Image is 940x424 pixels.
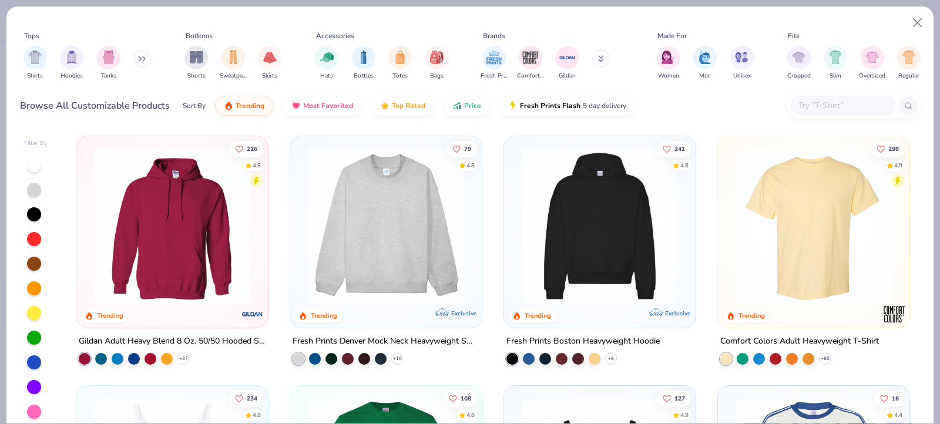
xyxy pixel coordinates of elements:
[461,395,471,401] span: 108
[894,410,902,419] div: 4.4
[608,355,614,362] span: + 9
[657,140,691,157] button: Like
[354,72,374,80] span: Bottles
[230,140,264,157] button: Like
[466,410,475,419] div: 4.8
[61,72,83,80] span: Hoodies
[559,49,576,66] img: Gildan Image
[665,309,690,317] span: Exclusive
[820,355,829,362] span: + 60
[60,46,83,80] div: filter for Hoodies
[315,46,338,80] button: filter button
[797,99,888,112] input: Try "T-Shirt"
[882,302,905,326] img: Comfort Colors logo
[258,46,281,80] button: filter button
[859,46,885,80] div: filter for Oversized
[20,99,170,113] div: Browse All Customizable Products
[371,96,434,116] button: Top Rated
[303,101,353,110] span: Most Favorited
[483,31,505,41] div: Brands
[60,46,83,80] button: filter button
[215,96,273,116] button: Trending
[79,334,266,349] div: Gildan Adult Heavy Blend 8 Oz. 50/50 Hooded Sweatshirt
[466,161,475,170] div: 4.8
[258,46,281,80] div: filter for Skirts
[394,51,407,64] img: Totes Image
[865,51,879,64] img: Oversized Image
[894,161,902,170] div: 4.9
[253,161,261,170] div: 4.8
[464,146,471,152] span: 79
[97,46,120,80] button: filter button
[464,101,481,110] span: Price
[657,31,687,41] div: Made For
[302,148,470,304] img: f5d85501-0dbb-4ee4-b115-c08fa3845d83
[253,410,261,419] div: 4.8
[583,99,626,113] span: 5 day delivery
[787,72,811,80] span: Cropped
[859,72,885,80] span: Oversized
[220,72,247,80] span: Sweatpants
[907,12,929,34] button: Close
[241,302,264,326] img: Gildan logo
[388,46,412,80] button: filter button
[283,96,362,116] button: Most Favorited
[824,46,847,80] div: filter for Slim
[352,46,375,80] div: filter for Bottles
[733,72,751,80] span: Unisex
[730,46,754,80] div: filter for Unisex
[684,148,852,304] img: d4a37e75-5f2b-4aef-9a6e-23330c63bbc0
[693,46,717,80] div: filter for Men
[674,146,685,152] span: 241
[451,309,476,317] span: Exclusive
[897,46,921,80] button: filter button
[871,140,905,157] button: Like
[516,148,684,304] img: 91acfc32-fd48-4d6b-bdad-a4c1a30ac3fc
[485,49,503,66] img: Fresh Prints Image
[824,46,847,80] button: filter button
[892,395,899,401] span: 16
[657,390,691,406] button: Like
[508,101,518,110] img: flash.gif
[693,46,717,80] button: filter button
[320,51,334,64] img: Hats Image
[720,334,879,349] div: Comfort Colors Adult Heavyweight T-Shirt
[897,46,921,80] div: filter for Regular
[291,101,301,110] img: most_fav.gif
[315,46,338,80] div: filter for Hats
[446,140,477,157] button: Like
[859,46,885,80] button: filter button
[680,161,689,170] div: 4.8
[430,51,443,64] img: Bags Image
[23,46,47,80] div: filter for Shirts
[657,46,680,80] button: filter button
[184,46,208,80] button: filter button
[657,46,680,80] div: filter for Women
[481,46,508,80] div: filter for Fresh Prints
[184,46,208,80] div: filter for Shorts
[735,51,748,64] img: Unisex Image
[444,96,490,116] button: Price
[898,72,919,80] span: Regular
[522,49,539,66] img: Comfort Colors Image
[380,101,390,110] img: TopRated.gif
[888,146,899,152] span: 298
[443,390,477,406] button: Like
[227,51,240,64] img: Sweatpants Image
[357,51,370,64] img: Bottles Image
[102,51,115,64] img: Tanks Image
[27,72,43,80] span: Shirts
[320,72,333,80] span: Hats
[186,31,213,41] div: Bottoms
[559,72,576,80] span: Gildan
[101,72,116,80] span: Tanks
[262,72,277,80] span: Skirts
[658,72,679,80] span: Women
[556,46,579,80] button: filter button
[506,334,660,349] div: Fresh Prints Boston Heavyweight Hoodie
[787,46,811,80] div: filter for Cropped
[179,355,188,362] span: + 37
[792,51,805,64] img: Cropped Image
[430,72,444,80] span: Bags
[263,51,277,64] img: Skirts Image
